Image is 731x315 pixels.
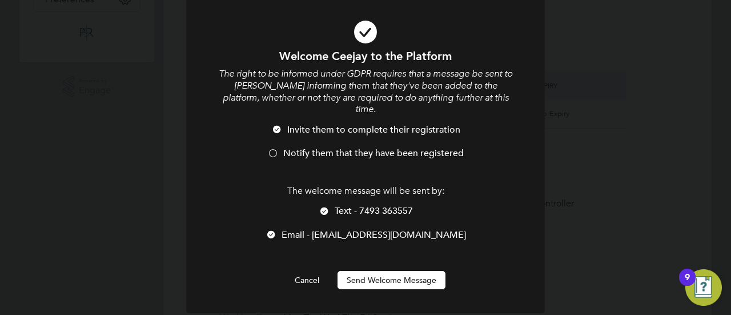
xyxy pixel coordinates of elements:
[338,271,445,289] button: Send Welcome Message
[217,185,514,197] p: The welcome message will be sent by:
[282,229,466,241] span: Email - [EMAIL_ADDRESS][DOMAIN_NAME]
[335,205,413,217] span: Text - 7493 363557
[685,269,722,306] button: Open Resource Center, 9 new notifications
[217,49,514,63] h1: Welcome Ceejay to the Platform
[286,271,328,289] button: Cancel
[283,147,464,159] span: Notify them that they have been registered
[219,68,512,115] i: The right to be informed under GDPR requires that a message be sent to [PERSON_NAME] informing th...
[685,277,690,292] div: 9
[287,124,460,135] span: Invite them to complete their registration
